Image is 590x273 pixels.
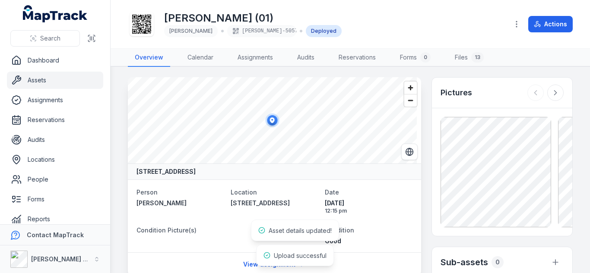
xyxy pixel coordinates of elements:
[7,72,103,89] a: Assets
[290,49,321,67] a: Audits
[269,227,332,234] span: Asset details updated!
[40,34,60,43] span: Search
[164,11,342,25] h1: [PERSON_NAME] (01)
[325,199,412,207] span: [DATE]
[332,49,383,67] a: Reservations
[7,151,103,168] a: Locations
[471,52,484,63] div: 13
[231,49,280,67] a: Assignments
[7,171,103,188] a: People
[7,191,103,208] a: Forms
[448,49,491,67] a: Files13
[128,49,170,67] a: Overview
[420,52,431,63] div: 0
[27,231,84,238] strong: Contact MapTrack
[136,226,197,234] span: Condition Picture(s)
[404,82,417,94] button: Zoom in
[528,16,573,32] button: Actions
[23,5,88,22] a: MapTrack
[136,199,224,207] a: [PERSON_NAME]
[136,188,158,196] span: Person
[274,252,327,259] span: Upload successful
[181,49,220,67] a: Calendar
[231,188,257,196] span: Location
[7,131,103,148] a: Audits
[227,25,296,37] div: [PERSON_NAME]-5057
[393,49,438,67] a: Forms0
[7,52,103,69] a: Dashboard
[10,30,80,47] button: Search
[306,25,342,37] div: Deployed
[401,144,418,160] button: Switch to Satellite View
[492,256,504,268] div: 0
[325,188,339,196] span: Date
[231,199,290,207] span: [STREET_ADDRESS]
[31,255,91,263] strong: [PERSON_NAME] Air
[7,210,103,228] a: Reports
[441,87,472,99] h3: Pictures
[238,256,311,273] a: View assignment
[325,207,412,214] span: 12:15 pm
[325,226,354,234] span: Condition
[7,111,103,129] a: Reservations
[136,167,196,176] strong: [STREET_ADDRESS]
[441,256,488,268] h2: Sub-assets
[169,28,213,34] span: [PERSON_NAME]
[404,94,417,107] button: Zoom out
[7,91,103,109] a: Assignments
[325,199,412,214] time: 26/08/2025, 12:15:26 pm
[231,199,318,207] a: [STREET_ADDRESS]
[128,77,417,163] canvas: Map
